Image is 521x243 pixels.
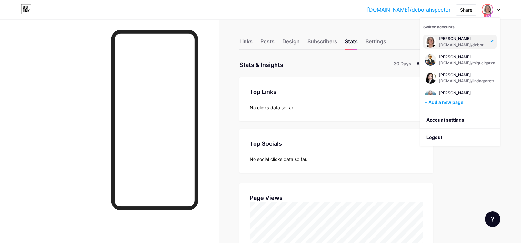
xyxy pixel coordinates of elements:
a: [DOMAIN_NAME]/deborahspector [367,6,451,14]
div: + Add a new page [425,99,497,106]
div: [DOMAIN_NAME]/miguelgarza [439,60,495,66]
div: Stats [345,37,358,49]
div: Subscribers [307,37,337,49]
div: [PERSON_NAME] [439,90,490,96]
div: No social clicks data so far. [250,156,423,163]
div: [PERSON_NAME] [439,36,488,41]
div: Settings [366,37,386,49]
img: digitalarmours [425,72,436,84]
img: digitalarmours [425,54,436,66]
li: All time [416,60,433,69]
div: [DOMAIN_NAME]/lindagarrett [439,79,494,84]
li: 30 Days [394,60,411,69]
div: Share [460,6,472,13]
div: [PERSON_NAME] [439,54,495,59]
img: digitalarmours [425,36,436,48]
div: Top Socials [250,139,423,148]
div: Top Links [250,88,423,96]
div: Posts [260,37,275,49]
div: [PERSON_NAME] [439,72,494,78]
div: [DOMAIN_NAME]/deborahspector [439,42,488,48]
span: Switch accounts [423,25,455,29]
div: Links [239,37,253,49]
img: digitalarmours [482,5,493,15]
li: Logout [420,129,500,146]
div: No clicks data so far. [250,104,423,111]
div: Stats & Insights [239,60,283,69]
a: Account settings [420,111,500,129]
div: Page Views [250,194,423,202]
div: Design [282,37,300,49]
img: digitalarmours [425,90,436,102]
